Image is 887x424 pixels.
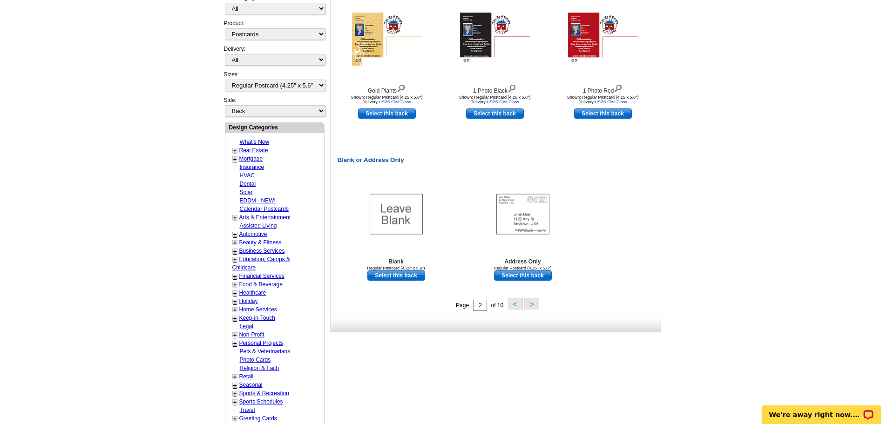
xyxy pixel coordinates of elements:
[239,390,289,397] a: Sports & Recreation
[239,373,254,380] a: Retail
[595,100,627,104] a: USPS First Class
[239,281,283,288] a: Food & Beverage
[233,306,237,314] a: +
[239,340,283,346] a: Personal Projects
[240,222,277,229] a: Assisted Living
[233,256,237,263] a: +
[460,13,530,66] img: 1 Photo Black
[444,82,546,95] div: 1 Photo Black
[444,95,546,104] div: Shown: Regular Postcard (4.25 x 5.6") Delivery:
[233,155,237,163] a: +
[233,398,237,406] a: +
[524,298,539,310] button: >
[224,96,325,118] div: Side:
[239,398,283,405] a: Sports Schedules
[233,340,237,347] a: +
[233,281,237,289] a: +
[233,248,237,255] a: +
[239,382,263,388] a: Seasonal
[233,273,237,280] a: +
[240,164,264,170] a: Insurance
[224,70,325,96] div: Sizes:
[552,95,654,104] div: Shown: Regular Postcard (4.25 x 5.6") Delivery:
[552,82,654,95] div: 1 Photo Red
[233,147,237,155] a: +
[379,100,411,104] a: USPS First Class
[574,108,632,119] a: use this design
[370,194,423,235] img: Blank Template
[239,298,258,304] a: Holiday
[345,266,447,270] div: Regular Postcard (4.25" x 5.6")
[225,123,324,132] div: Design Categories
[240,181,256,187] a: Dental
[508,298,523,310] button: <
[756,395,887,424] iframe: LiveChat chat widget
[508,82,516,93] img: view design details
[504,258,541,265] b: Address Only
[456,302,469,309] span: Page
[233,239,237,247] a: +
[336,82,438,95] div: Gold Plants
[239,239,282,246] a: Beauty & Fitness
[224,45,325,70] div: Delivery:
[333,156,663,164] h2: Blank or Address Only
[239,331,264,338] a: Non-Profit
[233,298,237,305] a: +
[233,373,237,381] a: +
[487,100,519,104] a: USPS First Class
[367,270,425,281] a: use this design
[233,382,237,389] a: +
[239,155,263,162] a: Mortgage
[233,390,237,397] a: +
[568,13,638,66] img: 1 Photo Red
[224,19,325,45] div: Product:
[239,306,277,313] a: Home Services
[240,323,253,330] a: Legal
[239,315,275,321] a: Keep-in-Touch
[466,108,524,119] a: use this design
[240,172,255,179] a: HVAC
[336,95,438,104] div: Shown: Regular Postcard (4.25 x 5.6") Delivery:
[614,82,623,93] img: view design details
[239,214,291,221] a: Arts & Entertainment
[240,189,253,195] a: Solar
[388,258,404,265] b: Blank
[352,13,422,66] img: Gold Plants
[232,256,290,271] a: Education, Camps & Childcare
[240,407,255,413] a: Travel
[239,289,266,296] a: Healthcare
[240,365,279,371] a: Religion & Faith
[233,315,237,322] a: +
[491,302,503,309] span: of 10
[358,108,416,119] a: use this design
[240,197,276,204] a: EDDM - NEW!
[239,273,284,279] a: Financial Services
[397,82,406,93] img: view design details
[240,206,289,212] a: Calendar Postcards
[233,331,237,339] a: +
[233,231,237,238] a: +
[240,139,270,145] a: What's New
[233,289,237,297] a: +
[494,270,552,281] a: use this design
[472,266,574,270] div: Regular Postcard (4.25" x 5.6")
[239,248,285,254] a: Business Services
[233,214,237,222] a: +
[239,147,268,154] a: Real Estate
[240,357,271,363] a: Photo Cards
[240,348,291,355] a: Pets & Veterinarians
[233,415,237,423] a: +
[239,231,267,237] a: Automotive
[496,194,549,235] img: Addresses Only
[239,415,277,422] a: Greeting Cards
